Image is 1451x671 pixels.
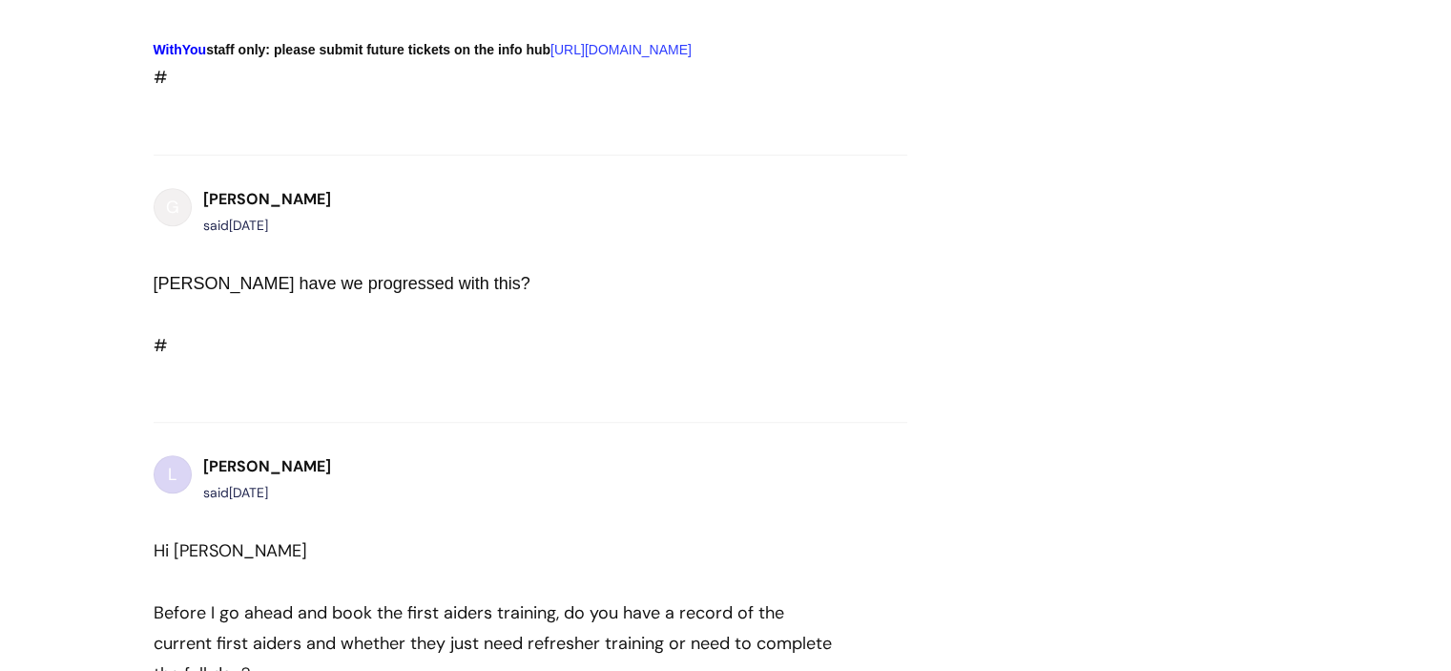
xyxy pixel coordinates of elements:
[154,188,192,226] div: G
[154,268,839,299] div: [PERSON_NAME] have we progressed with this?
[154,268,839,361] div: #
[229,217,268,234] span: Wed, 25 Jun, 2025 at 9:49 AM
[203,456,331,476] b: [PERSON_NAME]
[203,189,331,209] b: [PERSON_NAME]
[203,214,331,238] div: said
[550,42,692,57] a: [URL][DOMAIN_NAME]
[154,42,551,57] strong: staff only: please submit future tickets on the info hub
[154,455,192,493] div: L
[203,481,331,505] div: said
[154,42,207,57] span: WithYou
[229,484,268,501] span: Wed, 25 Jun, 2025 at 10:45 AM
